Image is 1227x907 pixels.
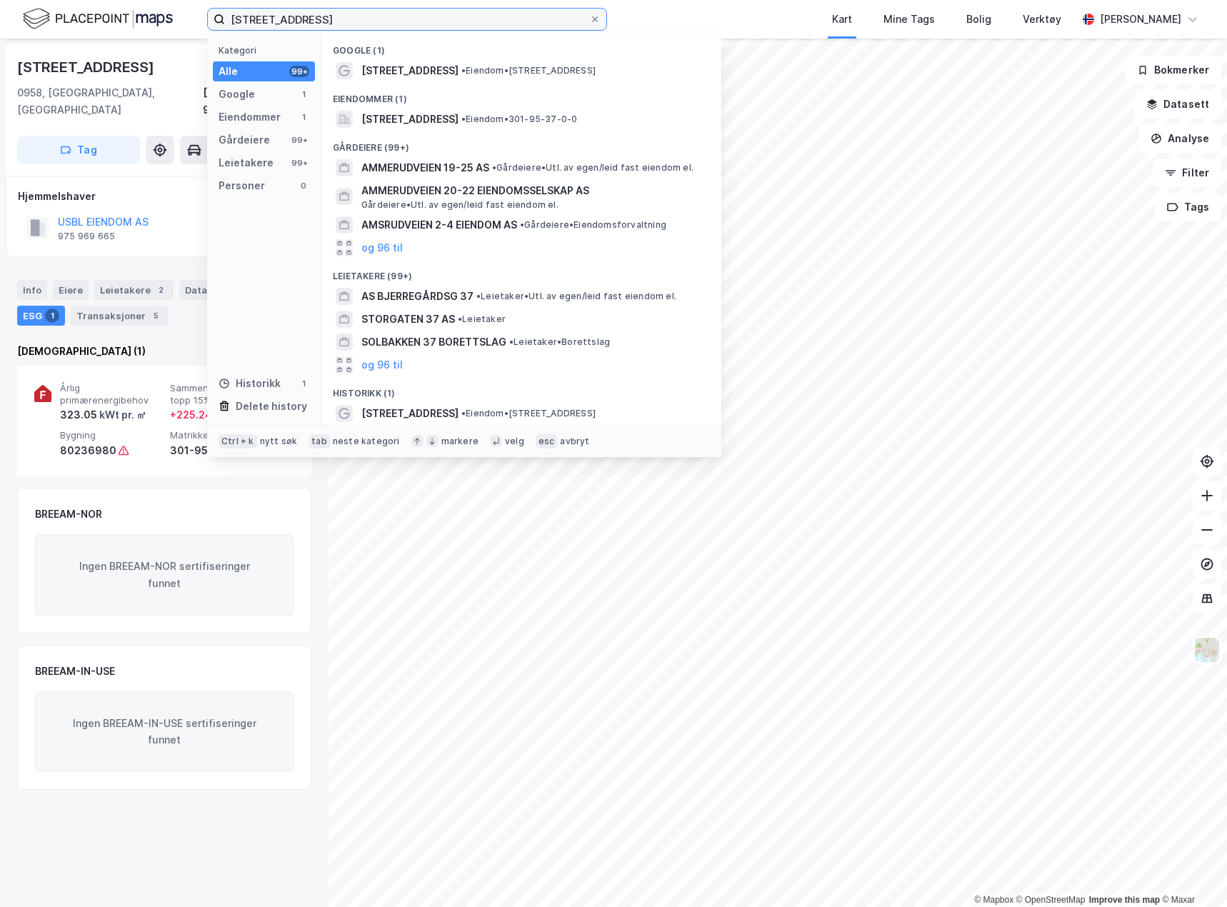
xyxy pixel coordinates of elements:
[966,11,991,28] div: Bolig
[321,82,721,108] div: Eiendommer (1)
[18,188,311,205] div: Hjemmelshaver
[361,311,455,328] span: STORGATEN 37 AS
[321,376,721,402] div: Historikk (1)
[17,136,140,164] button: Tag
[492,162,496,173] span: •
[219,375,281,392] div: Historikk
[361,288,474,305] span: AS BJERREGÅRDSG 37
[321,131,721,156] div: Gårdeiere (99+)
[17,56,157,79] div: [STREET_ADDRESS]
[321,259,721,285] div: Leietakere (99+)
[832,11,852,28] div: Kart
[883,11,935,28] div: Mine Tags
[298,180,309,191] div: 0
[154,283,168,297] div: 2
[35,663,115,680] div: BREEAM-IN-USE
[461,408,466,419] span: •
[219,177,265,194] div: Personer
[974,895,1013,905] a: Mapbox
[361,159,489,176] span: AMMERUDVEIEN 19-25 AS
[509,336,514,347] span: •
[321,34,721,59] div: Google (1)
[60,429,164,441] span: Bygning
[17,343,311,360] div: [DEMOGRAPHIC_DATA] (1)
[509,336,610,348] span: Leietaker • Borettslag
[60,406,146,424] div: 323.05
[298,111,309,123] div: 1
[97,406,146,424] div: kWt pr. ㎡
[1016,895,1086,905] a: OpenStreetMap
[461,65,466,76] span: •
[476,291,481,301] span: •
[1153,159,1221,187] button: Filter
[17,84,203,119] div: 0958, [GEOGRAPHIC_DATA], [GEOGRAPHIC_DATA]
[225,9,589,30] input: Søk på adresse, matrikkel, gårdeiere, leietakere eller personer
[35,534,294,616] div: Ingen BREEAM-NOR sertifiseringer funnet
[1023,11,1061,28] div: Verktøy
[461,114,466,124] span: •
[1125,56,1221,84] button: Bokmerker
[1155,193,1221,221] button: Tags
[58,231,115,242] div: 975 969 665
[1156,838,1227,907] iframe: Chat Widget
[179,280,250,300] div: Datasett
[170,442,274,459] div: 301-95-37-0-0
[1193,636,1221,663] img: Z
[492,162,693,174] span: Gårdeiere • Utl. av egen/leid fast eiendom el.
[361,111,459,128] span: [STREET_ADDRESS]
[170,429,274,441] span: Matrikkel
[476,291,676,302] span: Leietaker • Utl. av egen/leid fast eiendom el.
[361,216,517,234] span: AMSRUDVEIEN 2-4 EIENDOM AS
[361,182,704,199] span: AMMERUDVEIEN 20-22 EIENDOMSSELSKAP AS
[219,109,281,126] div: Eiendommer
[170,382,274,407] span: Sammenlignet med topp 15%
[461,114,577,125] span: Eiendom • 301-95-37-0-0
[361,239,403,256] button: og 96 til
[458,314,506,325] span: Leietaker
[458,314,462,324] span: •
[520,219,666,231] span: Gårdeiere • Eiendomsforvaltning
[289,66,309,77] div: 99+
[505,436,524,447] div: velg
[236,398,307,415] div: Delete history
[53,280,89,300] div: Eiere
[35,506,102,523] div: BREEAM-NOR
[289,134,309,146] div: 99+
[361,405,459,422] span: [STREET_ADDRESS]
[219,131,270,149] div: Gårdeiere
[17,280,47,300] div: Info
[60,442,116,459] div: 80236980
[170,406,261,424] div: + 225.24 kWt pr. ㎡
[361,356,403,374] button: og 96 til
[45,309,59,323] div: 1
[1100,11,1181,28] div: [PERSON_NAME]
[536,434,558,449] div: esc
[203,84,311,119] div: [GEOGRAPHIC_DATA], 95/37
[441,436,479,447] div: markere
[309,434,330,449] div: tab
[219,154,274,171] div: Leietakere
[361,199,559,211] span: Gårdeiere • Utl. av egen/leid fast eiendom el.
[520,219,524,230] span: •
[94,280,174,300] div: Leietakere
[71,306,169,326] div: Transaksjoner
[461,408,596,419] span: Eiendom • [STREET_ADDRESS]
[17,306,65,326] div: ESG
[461,65,596,76] span: Eiendom • [STREET_ADDRESS]
[361,62,459,79] span: [STREET_ADDRESS]
[289,157,309,169] div: 99+
[298,89,309,100] div: 1
[298,378,309,389] div: 1
[333,436,400,447] div: neste kategori
[219,86,255,103] div: Google
[1089,895,1160,905] a: Improve this map
[361,334,506,351] span: SOLBAKKEN 37 BORETTSLAG
[1138,124,1221,153] button: Analyse
[219,434,257,449] div: Ctrl + k
[60,382,164,407] span: Årlig primærenergibehov
[260,436,298,447] div: nytt søk
[219,45,315,56] div: Kategori
[560,436,589,447] div: avbryt
[149,309,163,323] div: 5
